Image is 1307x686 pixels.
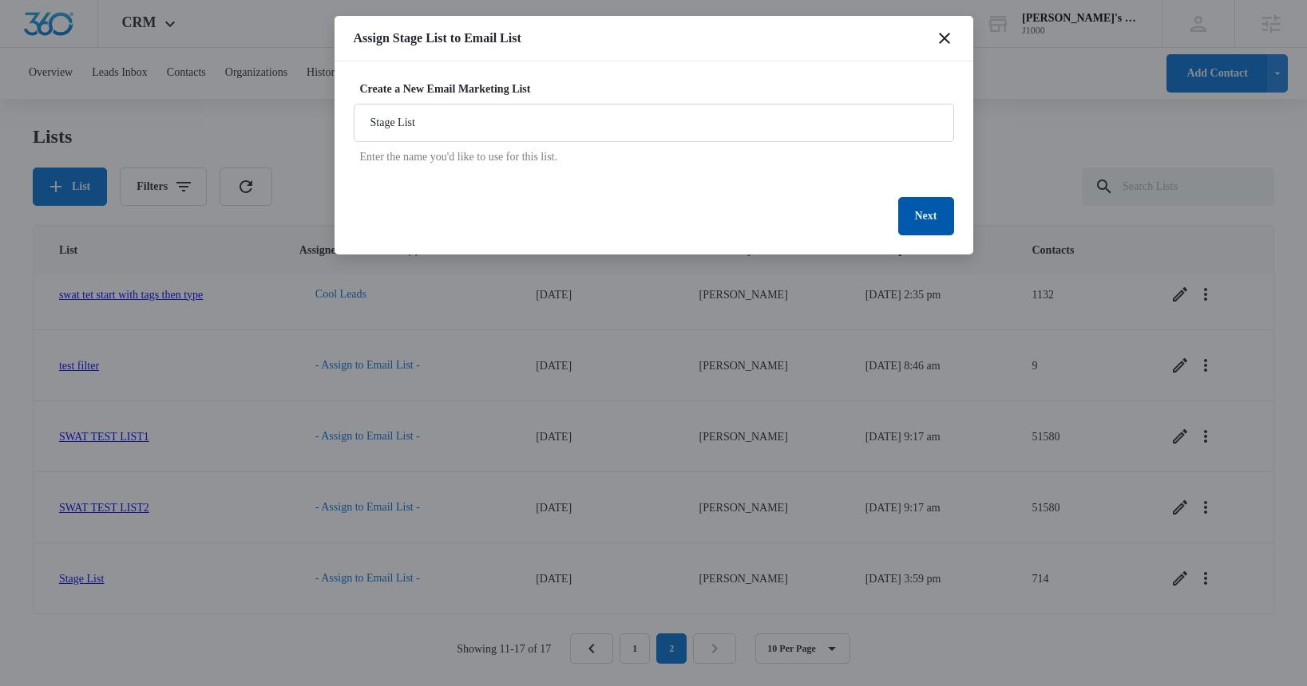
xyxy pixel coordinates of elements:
label: Create a New Email Marketing List [360,81,960,97]
button: close [935,29,954,48]
h1: Assign Stage List to Email List [354,29,521,48]
button: Next [898,197,954,235]
p: Enter the name you'd like to use for this list. [360,148,954,165]
input: Create a New Email Marketing List [354,104,954,142]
